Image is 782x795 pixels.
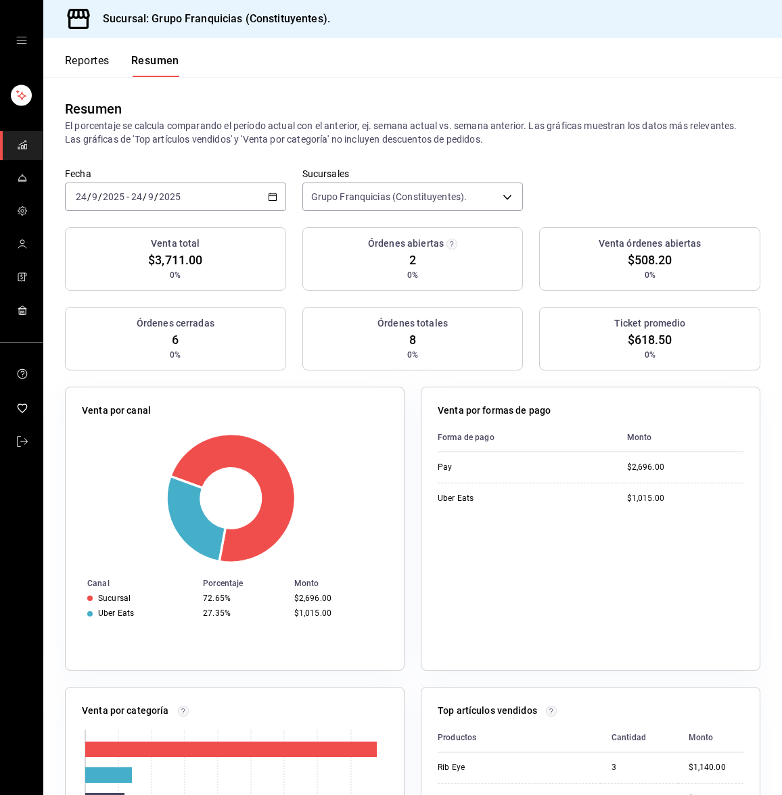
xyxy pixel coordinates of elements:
div: Rib Eye [438,762,546,773]
span: 0% [407,269,418,281]
p: Top artículos vendidos [438,704,537,718]
span: 0% [645,269,655,281]
span: $3,711.00 [148,251,202,269]
span: $618.50 [628,331,672,349]
button: Reportes [65,54,110,77]
div: navigation tabs [65,54,179,77]
label: Sucursales [302,169,524,178]
input: -- [131,191,143,202]
span: / [143,191,147,202]
span: $508.20 [628,251,672,269]
th: Monto [289,576,404,591]
div: Sucursal [98,594,131,603]
h3: Órdenes cerradas [137,316,214,331]
div: $2,696.00 [627,462,743,473]
h3: Sucursal: Grupo Franquicias (Constituyentes). [92,11,330,27]
input: ---- [102,191,125,202]
th: Porcentaje [198,576,289,591]
span: / [87,191,91,202]
span: / [98,191,102,202]
input: ---- [158,191,181,202]
span: - [127,191,129,202]
span: / [154,191,158,202]
div: 72.65% [203,594,283,603]
span: 0% [170,269,181,281]
div: $1,140.00 [689,762,743,773]
div: 27.35% [203,608,283,618]
p: El porcentaje se calcula comparando el período actual con el anterior, ej. semana actual vs. sema... [65,119,760,146]
th: Cantidad [601,723,678,752]
button: open drawer [16,35,27,46]
span: 0% [407,349,418,361]
span: 6 [172,331,179,349]
p: Venta por formas de pago [438,404,551,418]
p: Venta por canal [82,404,151,418]
span: 2 [409,251,416,269]
label: Fecha [65,169,286,178]
h3: Órdenes abiertas [368,237,444,251]
div: 3 [612,762,667,773]
h3: Órdenes totales [377,316,448,331]
span: Grupo Franquicias (Constituyentes). [311,190,467,203]
div: Uber Eats [438,493,546,504]
h3: Ticket promedio [614,316,686,331]
span: 0% [170,349,181,361]
button: Resumen [131,54,179,77]
th: Forma de pago [438,423,616,452]
div: $1,015.00 [294,608,382,618]
th: Productos [438,723,601,752]
span: 0% [645,349,655,361]
th: Monto [616,423,743,452]
input: -- [91,191,98,202]
div: $2,696.00 [294,594,382,603]
input: -- [147,191,154,202]
th: Monto [678,723,743,752]
input: -- [75,191,87,202]
div: Pay [438,462,546,473]
span: 8 [409,331,416,349]
div: Uber Eats [98,608,134,618]
th: Canal [66,576,198,591]
p: Venta por categoría [82,704,169,718]
h3: Venta órdenes abiertas [599,237,701,251]
div: $1,015.00 [627,493,743,504]
h3: Venta total [151,237,200,251]
div: Resumen [65,99,122,119]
